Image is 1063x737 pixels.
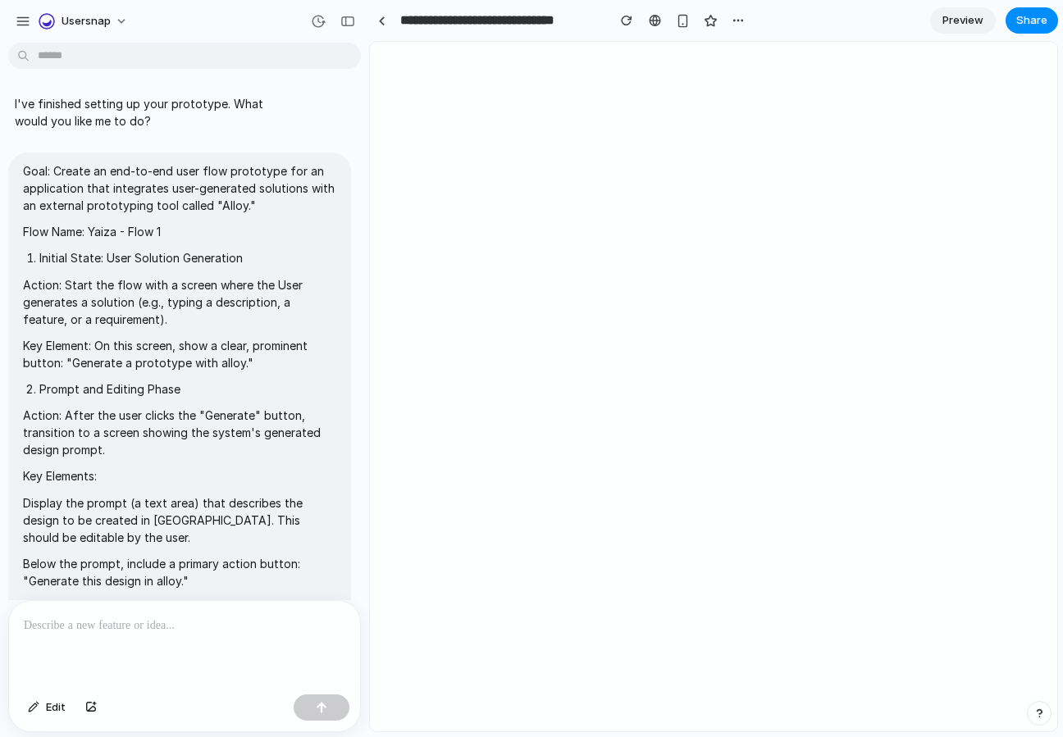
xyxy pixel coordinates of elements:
[23,467,336,485] p: Key Elements:
[32,8,136,34] button: Usersnap
[23,337,336,371] p: Key Element: On this screen, show a clear, prominent button: "Generate a prototype with alloy."
[20,694,74,721] button: Edit
[1016,12,1047,29] span: Share
[1006,7,1058,34] button: Share
[23,494,336,546] p: Display the prompt (a text area) that describes the design to be created in [GEOGRAPHIC_DATA]. Th...
[930,7,996,34] a: Preview
[62,13,111,30] span: Usersnap
[942,12,983,29] span: Preview
[23,555,336,589] p: Below the prompt, include a primary action button: "Generate this design in alloy."
[23,407,336,458] p: Action: After the user clicks the "Generate" button, transition to a screen showing the system's ...
[39,380,336,398] li: Prompt and Editing Phase
[39,598,336,616] li: Explaining the Extension
[23,276,336,328] p: Action: Start the flow with a screen where the User generates a solution (e.g., typing a descript...
[15,95,289,130] p: I've finished setting up your prototype. What would you like me to do?
[23,162,336,214] p: Goal: Create an end-to-end user flow prototype for an application that integrates user-generated ...
[46,699,66,716] span: Edit
[39,249,336,266] li: Initial State: User Solution Generation
[23,223,336,240] p: Flow Name: Yaiza - Flow 1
